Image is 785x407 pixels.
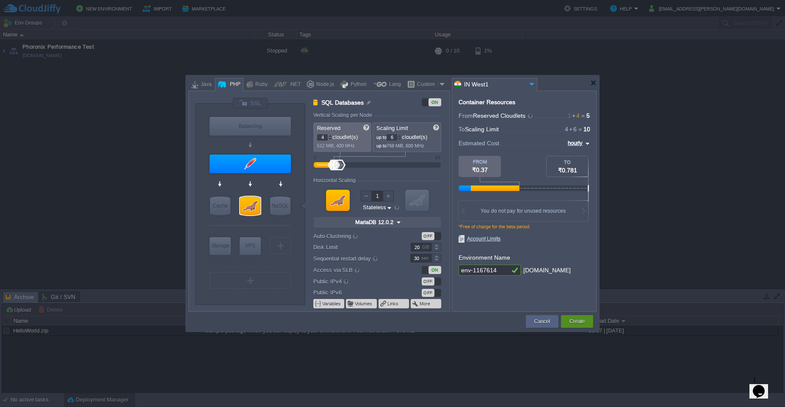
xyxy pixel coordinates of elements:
[547,160,588,165] div: TO
[270,237,291,254] div: Create New Layer
[198,78,212,91] div: Java
[459,138,499,148] span: Estimated Cost
[210,237,231,255] div: Storage Containers
[558,167,577,174] span: ₹0.781
[568,126,577,133] span: 6
[571,112,576,119] span: +
[387,300,399,307] button: Links
[387,78,401,91] div: Lang
[459,235,500,243] span: Account Limits
[376,132,438,141] p: cloudlet(s)
[435,155,440,160] div: 64
[420,300,431,307] button: More
[569,317,585,326] button: Create
[355,300,373,307] button: Volumes
[459,99,515,105] div: Container Resources
[210,272,291,289] div: Create New Layer
[313,265,399,274] label: Access via SLB
[465,126,499,133] span: Scaling Limit
[313,231,399,241] label: Auto-Clustering
[376,135,387,140] span: up to
[387,143,424,148] span: 768 MiB, 600 MHz
[317,132,368,141] p: cloudlet(s)
[317,143,355,148] span: 512 MiB, 400 MHz
[421,254,431,262] div: sec
[348,78,367,91] div: Python
[459,224,590,235] div: *Free of charge for the beta period
[313,254,399,263] label: Sequential restart delay
[422,232,434,240] div: OFF
[580,112,586,119] span: =
[422,277,434,285] div: OFF
[313,177,358,183] div: Horizontal Scaling
[565,126,568,133] span: 4
[534,317,550,326] button: Cancel
[322,300,342,307] button: Variables
[313,243,399,252] label: Disk Limit
[571,112,580,119] span: 4
[376,143,387,148] span: up to
[422,243,431,251] div: GB
[227,78,240,91] div: PHP
[586,112,590,119] span: 5
[313,288,399,297] label: Public IPv6
[317,125,340,131] span: Reserved
[210,197,230,215] div: Cache
[459,112,473,119] span: From
[415,78,438,91] div: Custom
[270,197,290,215] div: NoSQL
[240,237,261,254] div: VPS
[473,112,533,119] span: Reserved Cloudlets
[583,126,590,133] span: 10
[314,78,334,91] div: Node.js
[240,237,261,255] div: Elastic VPS
[210,117,291,136] div: Balancing
[459,254,510,261] label: Environment Name
[253,78,268,91] div: Ruby
[313,277,399,286] label: Public IPv4
[459,159,501,164] div: FROM
[287,78,301,91] div: .NET
[749,373,777,399] iframe: chat widget
[210,155,291,173] div: Application Servers
[210,237,231,254] div: Storage
[314,155,316,160] div: 0
[376,125,408,131] span: Scaling Limit
[313,112,374,118] div: Vertical Scaling per Node
[428,98,441,106] div: ON
[422,289,434,297] div: OFF
[210,117,291,136] div: Load Balancer
[270,197,290,215] div: NoSQL Databases
[568,126,573,133] span: +
[459,126,465,133] span: To
[522,265,571,276] div: .[DOMAIN_NAME]
[240,197,260,215] div: SQL Databases
[472,166,488,173] span: ₹0.37
[568,112,571,119] span: 1
[428,266,441,274] div: ON
[577,126,583,133] span: =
